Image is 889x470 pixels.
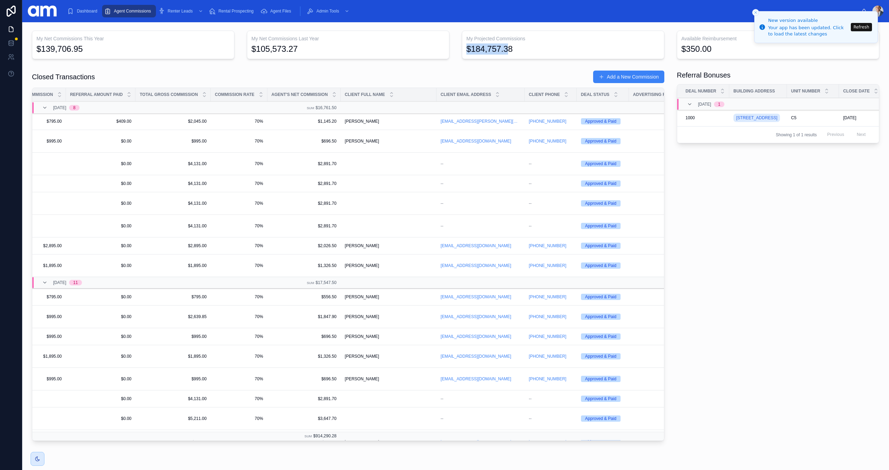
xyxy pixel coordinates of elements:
a: $2,891.70 [272,181,337,186]
a: -- [441,161,521,167]
span: $1,145.20 [272,119,337,124]
span: $1,895.00 [140,263,206,268]
a: 70% [215,294,263,300]
div: Approved & Paid [585,200,616,206]
a: $0.00 [633,201,735,206]
a: $1,895.00 [140,354,206,359]
a: $4,131.00 [140,161,206,167]
a: $4,131.00 [140,181,206,186]
div: Approved & Paid [585,353,616,359]
a: $4,131.00 [140,396,206,402]
span: 70% [215,161,263,167]
span: $2,639.85 [140,314,206,319]
span: $0.00 [70,376,132,382]
a: [PHONE_NUMBER] [529,354,566,359]
a: [EMAIL_ADDRESS][DOMAIN_NAME] [441,334,521,339]
span: 70% [215,376,263,382]
a: -- [441,201,521,206]
a: Dashboard [65,5,102,17]
a: [EMAIL_ADDRESS][DOMAIN_NAME] [441,263,511,268]
span: [DATE] [53,105,66,111]
button: Close toast [752,9,759,16]
span: $2,895.00 [140,243,206,249]
a: Rental Prospecting [207,5,258,17]
span: $696.50 [272,376,337,382]
span: [PERSON_NAME] [345,376,379,382]
a: [EMAIL_ADDRESS][DOMAIN_NAME] [441,354,521,359]
span: [PERSON_NAME] [345,263,379,268]
img: App logo [28,6,57,17]
a: [EMAIL_ADDRESS][DOMAIN_NAME] [441,138,521,144]
a: Approved & Paid [581,138,625,144]
a: [DATE] [843,115,887,121]
div: Approved & Paid [585,180,616,187]
div: Approved & Paid [585,118,616,124]
a: $0.00 [70,243,132,249]
a: 70% [215,396,263,402]
div: Approved & Paid [585,396,616,402]
a: $0.00 [70,396,132,402]
span: $995.00 [140,334,206,339]
div: Approved & Paid [585,415,616,422]
a: [PHONE_NUMBER] [529,294,573,300]
a: 70% [215,354,263,359]
a: $556.50 [272,294,337,300]
span: [PERSON_NAME] [345,354,379,359]
div: Approved & Paid [585,223,616,229]
a: $1,326.50 [272,263,337,268]
span: $0.00 [633,314,735,319]
a: [STREET_ADDRESS] [733,112,783,123]
span: Dashboard [77,8,97,14]
a: $0.00 [633,294,735,300]
a: Approved & Paid [581,396,625,402]
a: $2,891.70 [272,396,337,402]
span: [PERSON_NAME] [345,294,379,300]
a: $0.00 [633,181,735,186]
a: 70% [215,243,263,249]
a: [PHONE_NUMBER] [529,119,573,124]
a: [PHONE_NUMBER] [529,376,566,382]
a: [PERSON_NAME] [345,119,432,124]
div: Approved & Paid [585,376,616,382]
a: $0.00 [633,119,735,124]
a: $1,326.50 [272,354,337,359]
a: $4,131.00 [140,223,206,229]
a: [EMAIL_ADDRESS][PERSON_NAME][DOMAIN_NAME] [441,119,521,124]
span: -- [441,396,443,402]
a: [PERSON_NAME] [345,334,432,339]
a: [PERSON_NAME] [345,263,432,268]
a: Admin Tools [305,5,353,17]
span: $995.00 [140,376,206,382]
span: $2,891.70 [272,223,337,229]
a: $1,847.90 [272,314,337,319]
span: $0.00 [70,294,132,300]
span: -- [529,181,532,186]
span: $0.00 [70,416,132,421]
a: [PHONE_NUMBER] [529,294,566,300]
a: [PHONE_NUMBER] [529,376,573,382]
a: $0.00 [70,161,132,167]
a: $5,211.00 [140,416,206,421]
span: [PERSON_NAME] [345,314,379,319]
a: [PHONE_NUMBER] [529,314,573,319]
a: 70% [215,263,263,268]
a: -- [441,181,521,186]
span: $4,131.00 [140,201,206,206]
a: $2,026.50 [272,243,337,249]
a: [PHONE_NUMBER] [529,138,573,144]
a: 70% [215,223,263,229]
span: -- [441,223,443,229]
